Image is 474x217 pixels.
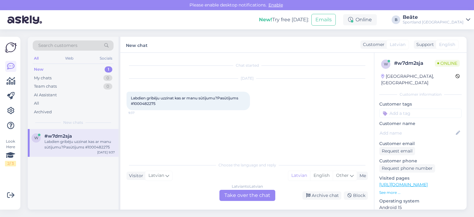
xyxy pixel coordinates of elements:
[357,173,366,179] div: Me
[34,136,38,140] span: w
[44,139,115,150] div: Labdien gribēju uzzinat kas ar manu sūtījumu?Pasūtījums #1000482275
[127,76,368,81] div: [DATE]
[34,66,44,73] div: New
[379,92,462,97] div: Customer information
[127,173,143,179] div: Visitor
[33,54,40,62] div: All
[34,92,57,98] div: AI Assistant
[44,133,72,139] span: #w7dm2sja
[379,158,462,164] p: Customer phone
[379,120,462,127] p: Customer name
[403,15,470,25] a: BeāteSportland [GEOGRAPHIC_DATA]
[127,63,368,68] div: Chat started
[381,73,455,86] div: [GEOGRAPHIC_DATA], [GEOGRAPHIC_DATA]
[63,120,83,125] span: New chats
[219,190,275,201] div: Take over the chat
[403,20,464,25] div: Sportland [GEOGRAPHIC_DATA]
[131,96,239,106] span: Labdien gribēju uzzinat kas ar manu sūtījumu?Pasūtījums #1000482275
[392,15,400,24] div: B
[343,14,377,25] div: Online
[97,150,115,155] div: [DATE] 9:37
[105,66,112,73] div: 1
[259,17,272,23] b: New!
[34,83,57,90] div: Team chats
[34,109,52,115] div: Archived
[379,182,428,187] a: [URL][DOMAIN_NAME]
[394,60,435,67] div: # w7dm2sja
[5,139,16,166] div: Look Here
[64,54,75,62] div: Web
[288,171,310,180] div: Latvian
[5,161,16,166] div: 2 / 3
[379,109,462,118] input: Add a tag
[127,162,368,168] div: Choose the language and reply
[311,14,336,26] button: Emails
[267,2,285,8] span: Enable
[379,204,462,211] p: Android 15
[336,173,349,178] span: Other
[38,42,77,49] span: Search customers
[259,16,309,23] div: Try free [DATE]:
[380,130,455,136] input: Add name
[379,101,462,107] p: Customer tags
[379,175,462,182] p: Visited pages
[403,15,464,20] div: Beāte
[302,191,341,200] div: Archive chat
[414,41,434,48] div: Support
[232,184,263,189] div: Latvian to Latvian
[103,83,112,90] div: 0
[103,75,112,81] div: 0
[379,147,415,155] div: Request email
[379,198,462,204] p: Operating system
[128,111,152,115] span: 9:37
[379,190,462,195] p: See more ...
[126,40,148,49] label: New chat
[435,60,460,67] span: Online
[98,54,114,62] div: Socials
[379,164,435,173] div: Request phone number
[360,41,385,48] div: Customer
[34,75,52,81] div: My chats
[390,41,405,48] span: Latvian
[379,140,462,147] p: Customer email
[5,42,17,53] img: Askly Logo
[384,62,388,66] span: w
[34,100,39,106] div: All
[439,41,455,48] span: English
[344,191,368,200] div: Block
[310,171,333,180] div: English
[148,172,164,179] span: Latvian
